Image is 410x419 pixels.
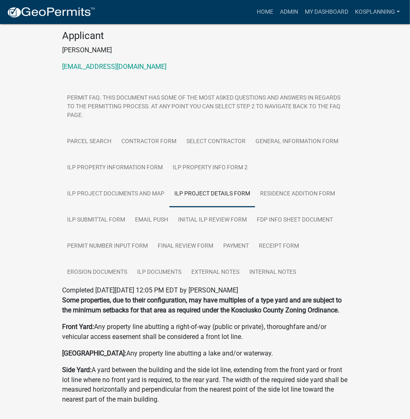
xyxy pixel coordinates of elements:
[251,129,343,155] a: General Information Form
[62,63,166,71] a: [EMAIL_ADDRESS][DOMAIN_NAME]
[255,181,340,207] a: Residence Addition Form
[62,45,348,55] p: [PERSON_NAME]
[252,207,338,234] a: FDP INFO Sheet Document
[62,366,92,374] strong: Side Yard:
[62,323,94,331] strong: Front Yard:
[62,259,132,286] a: Erosion Documents
[62,348,348,358] p: Any property line abutting a lake and/or waterway.
[277,4,301,20] a: Admin
[116,129,181,155] a: Contractor Form
[62,286,238,294] span: Completed [DATE][DATE] 12:05 PM EDT by [PERSON_NAME]
[62,296,342,314] strong: Some properties, due to their configuration, may have multiples of a type yard and are subject to...
[132,259,186,286] a: ILP Documents
[253,4,277,20] a: Home
[62,155,168,181] a: ILP Property Information Form
[62,85,348,129] a: Permit FAQ. This document has some of the most asked questions and answers in regards to the perm...
[169,181,255,207] a: ILP Project Details Form
[352,4,403,20] a: kosplanning
[254,233,304,260] a: Receipt Form
[62,349,126,357] strong: [GEOGRAPHIC_DATA]:
[301,4,352,20] a: My Dashboard
[181,129,251,155] a: Select contractor
[218,233,254,260] a: Payment
[130,207,173,234] a: Email Push
[62,129,116,155] a: Parcel search
[173,207,252,234] a: Initial ILP Review Form
[62,181,169,207] a: ILP Project Documents and Map
[62,30,348,42] h4: Applicant
[62,233,153,260] a: Permit Number Input Form
[62,322,348,342] p: Any property line abutting a right-of-way (public or private), thoroughfare and/or vehicular acce...
[153,233,218,260] a: Final Review Form
[62,365,348,405] p: A yard between the building and the side lot line, extending from the front yard or front lot lin...
[62,207,130,234] a: ILP Submittal Form
[168,155,253,181] a: ILP Property Info Form 2
[244,259,301,286] a: Internal Notes
[186,259,244,286] a: External Notes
